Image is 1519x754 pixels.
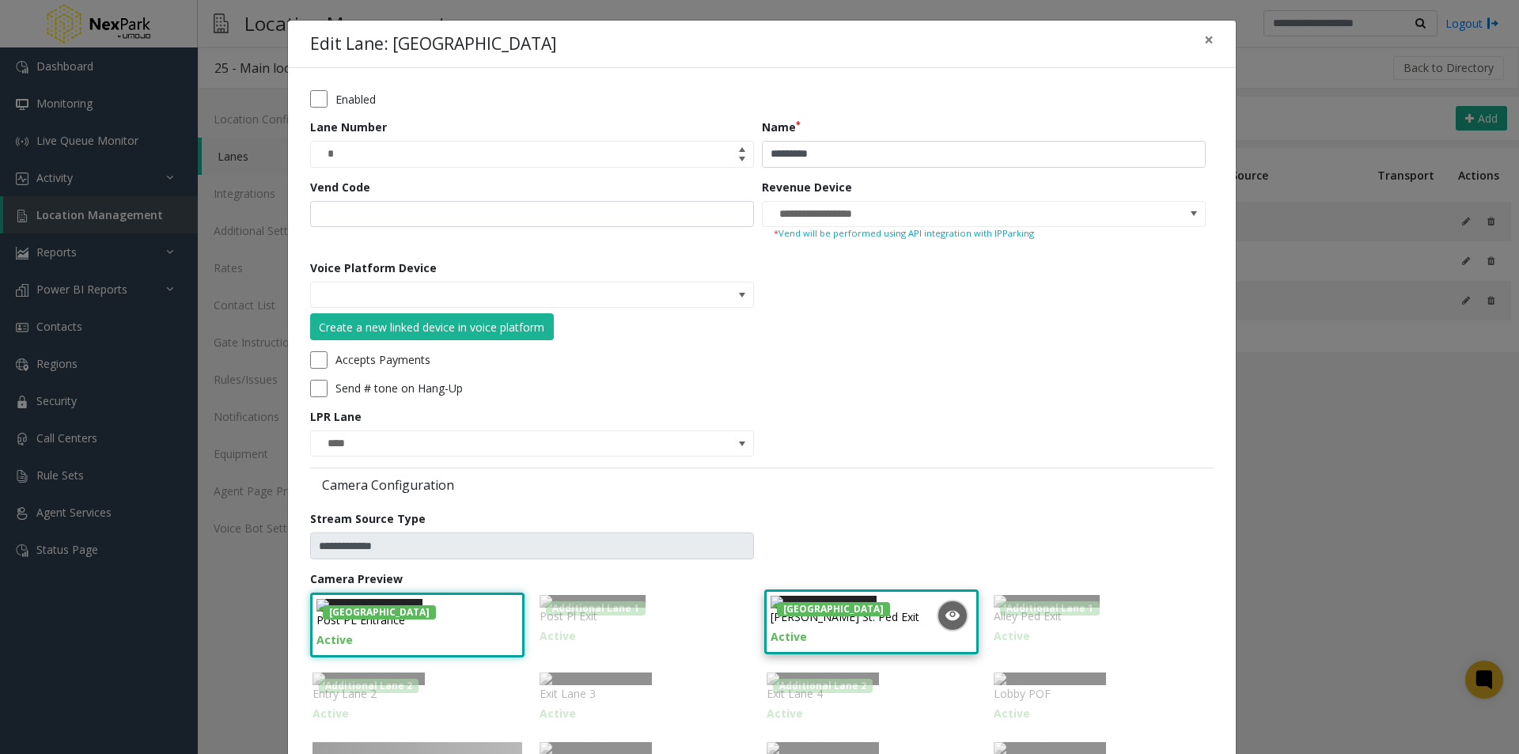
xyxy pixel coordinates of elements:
[313,685,522,702] p: Entry Lane 2
[994,608,1203,624] p: Alley Ped Exit
[311,282,665,308] input: NO DATA FOUND
[319,319,544,335] div: Create a new linked device in voice platform
[319,679,419,693] span: Additional Lane 2
[313,705,522,722] p: Active
[767,705,976,722] p: Active
[335,91,376,108] label: Enabled
[310,570,403,587] label: Camera Preview
[1193,21,1225,59] button: Close
[773,679,873,693] span: Additional Lane 2
[316,612,518,628] p: Post PL Entrance
[310,32,556,57] h4: Edit Lane: [GEOGRAPHIC_DATA]
[994,673,1106,685] img: Camera Preview 35
[731,142,753,154] span: Increase value
[540,685,749,702] p: Exit Lane 3
[310,313,554,340] button: Create a new linked device in voice platform
[762,179,852,195] label: Revenue Device
[771,608,972,625] p: [PERSON_NAME] St. Ped Exit
[1204,28,1214,51] span: ×
[777,602,890,616] span: [GEOGRAPHIC_DATA]
[1000,601,1100,616] span: Additional Lane 1
[731,154,753,167] span: Decrease value
[310,510,426,527] label: Stream Source Type
[767,673,879,685] img: Camera Preview 34
[994,685,1203,702] p: Lobby POF
[994,627,1203,644] p: Active
[994,705,1203,722] p: Active
[540,705,749,722] p: Active
[310,408,362,425] label: LPR Lane
[767,685,976,702] p: Exit Lane 4
[762,119,801,135] label: Name
[774,227,1194,241] small: Vend will be performed using API integration with IPParking
[994,595,1100,608] img: Camera Preview 4
[310,476,758,494] label: Camera Configuration
[540,673,652,685] img: Camera Preview 33
[323,605,436,619] span: [GEOGRAPHIC_DATA]
[546,601,646,616] span: Additional Lane 1
[540,608,749,624] p: Post Pl Exit
[310,179,370,195] label: Vend Code
[540,595,646,608] img: Camera Preview 2
[316,599,422,612] img: Camera Preview 1
[771,596,877,608] img: Camera Preview 3
[335,380,463,396] label: Send # tone on Hang-Up
[335,351,430,368] label: Accepts Payments
[313,673,425,685] img: Camera Preview 32
[540,627,749,644] p: Active
[771,628,972,645] p: Active
[316,631,518,648] p: Active
[310,260,437,276] label: Voice Platform Device
[937,600,968,631] button: Open Live Preview
[310,119,387,135] label: Lane Number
